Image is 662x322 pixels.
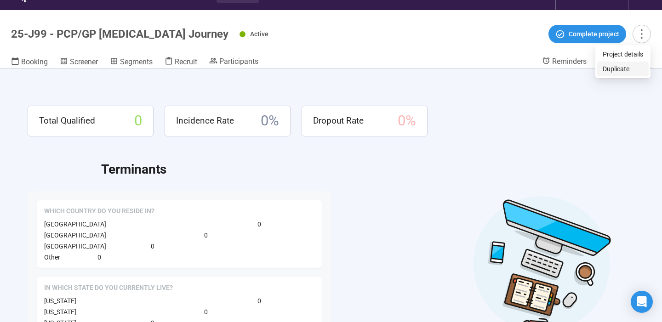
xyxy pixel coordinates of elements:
a: Participants [209,56,258,68]
span: Incidence Rate [176,114,234,128]
span: Duplicate [603,64,643,74]
a: Booking [11,56,48,68]
span: [US_STATE] [44,308,76,316]
span: Total Qualified [39,114,95,128]
span: 0 % [398,110,416,132]
span: 0 [134,110,142,132]
span: In which state do you currently live? [44,283,173,293]
span: Complete project [569,29,619,39]
button: Complete project [548,25,626,43]
h2: Terminants [101,159,634,180]
span: 0 [204,307,208,317]
span: [GEOGRAPHIC_DATA] [44,232,106,239]
span: 0 [204,230,208,240]
h1: 25-J99 - PCP/GP [MEDICAL_DATA] Journey [11,28,228,40]
span: 0 [151,241,154,251]
a: Reminders [542,56,587,68]
a: Segments [110,56,153,68]
a: Recruit [165,56,197,68]
button: more [633,25,651,43]
span: Reminders [552,57,587,66]
span: 0 [257,219,261,229]
span: Recruit [175,57,197,66]
span: Dropout Rate [313,114,364,128]
span: 0 [97,252,101,262]
div: Open Intercom Messenger [631,291,653,313]
span: Segments [120,57,153,66]
span: 0 % [261,110,279,132]
span: [US_STATE] [44,297,76,305]
span: [GEOGRAPHIC_DATA] [44,243,106,250]
a: Screener [60,56,98,68]
span: 0 [257,296,261,306]
span: Active [250,30,268,38]
span: Other [44,254,60,261]
span: Which country do you reside in? [44,207,154,216]
span: Booking [21,57,48,66]
span: [GEOGRAPHIC_DATA] [44,220,106,228]
span: Screener [70,57,98,66]
span: Project details [603,49,643,59]
span: Participants [219,57,258,66]
span: more [635,28,648,40]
